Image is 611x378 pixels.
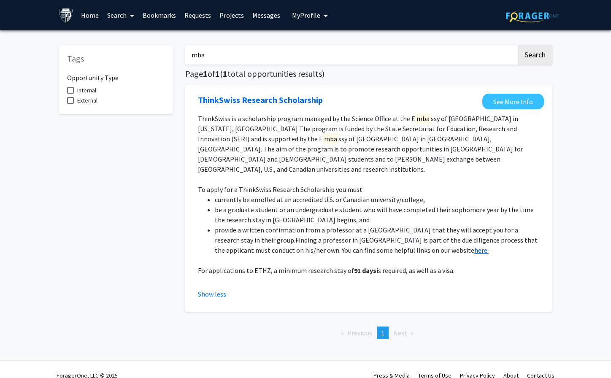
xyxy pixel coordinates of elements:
[185,45,516,65] input: Search Keywords
[198,184,540,194] p: To apply for a ThinkSwiss Research Scholarship you must:
[198,265,540,275] p: For applications to ETHZ, a minimum research stay of is required, as well as a visa.
[67,54,164,64] h5: Tags
[215,236,538,254] span: Finding a professor in [GEOGRAPHIC_DATA] is part of the due diligence process that the applicant ...
[393,329,407,337] span: Next
[223,68,227,79] span: 1
[59,8,73,23] img: Johns Hopkins University Logo
[215,68,220,79] span: 1
[103,0,138,30] a: Search
[347,329,372,337] span: Previous
[185,69,552,79] h5: Page of ( total opportunities results)
[198,94,323,106] a: Opens in a new tab
[248,0,284,30] a: Messages
[203,68,208,79] span: 1
[482,94,544,109] a: Opens in a new tab
[77,85,96,95] span: Internal
[138,0,180,30] a: Bookmarks
[215,225,540,255] li: provide a written confirmation from a professor at a [GEOGRAPHIC_DATA] that they will accept you ...
[215,194,540,205] li: currently be enrolled at an accredited U.S. or Canadian university/college,
[185,327,552,339] ul: Pagination
[180,0,215,30] a: Requests
[354,266,376,275] strong: 91 days
[518,45,552,65] button: Search
[77,0,103,30] a: Home
[292,11,320,19] span: My Profile
[474,246,489,254] a: here.
[415,113,431,124] mark: mba
[381,329,384,337] span: 1
[67,67,164,82] h6: Opportunity Type
[215,205,540,225] li: be a graduate student or an undergraduate student who will have completed their sophomore year by...
[323,133,338,144] mark: mba
[215,0,248,30] a: Projects
[506,9,559,22] img: ForagerOne Logo
[198,289,226,299] button: Show less
[77,95,97,105] span: External
[6,340,36,372] iframe: Chat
